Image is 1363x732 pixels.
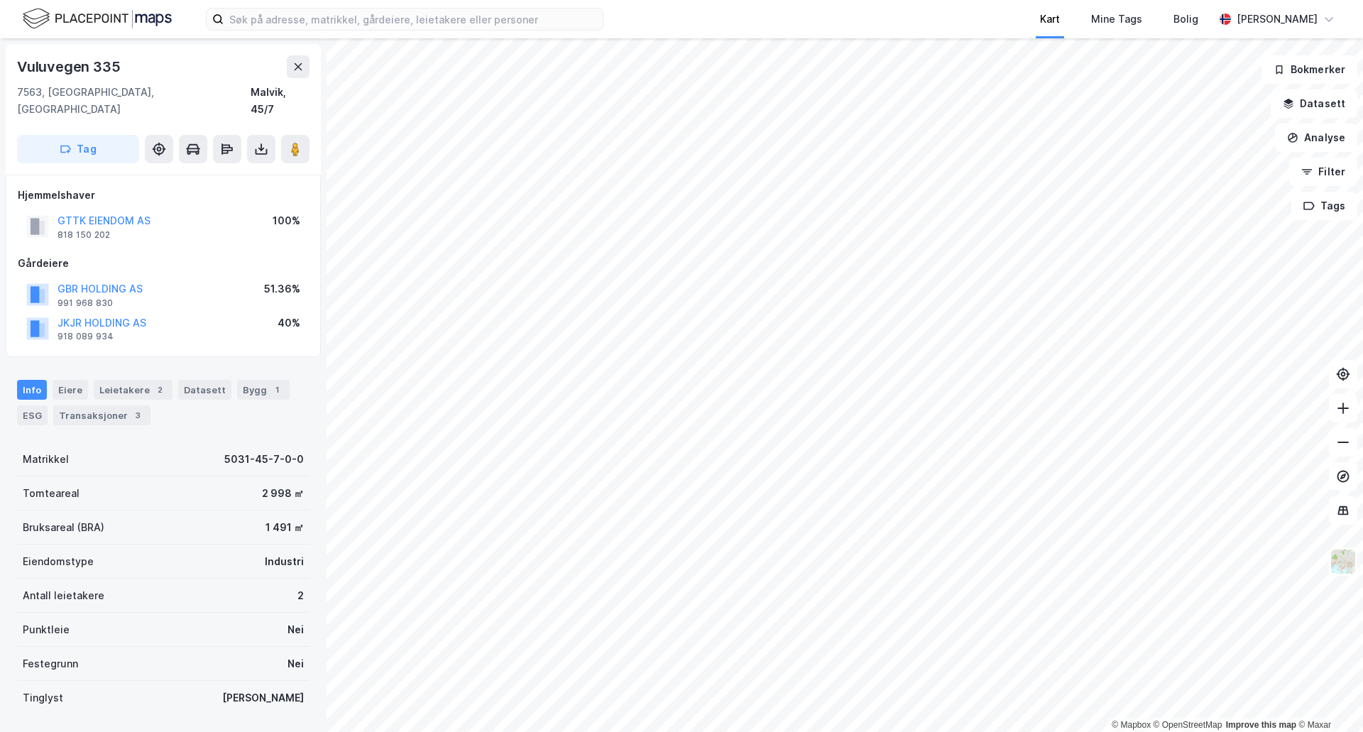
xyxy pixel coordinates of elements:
[18,255,309,272] div: Gårdeiere
[224,9,603,30] input: Søk på adresse, matrikkel, gårdeiere, leietakere eller personer
[1271,89,1357,118] button: Datasett
[53,405,150,425] div: Transaksjoner
[23,451,69,468] div: Matrikkel
[58,331,114,342] div: 918 089 934
[273,212,300,229] div: 100%
[23,6,172,31] img: logo.f888ab2527a4732fd821a326f86c7f29.svg
[1112,720,1151,730] a: Mapbox
[18,187,309,204] div: Hjemmelshaver
[153,383,167,397] div: 2
[265,553,304,570] div: Industri
[178,380,231,400] div: Datasett
[23,587,104,604] div: Antall leietakere
[23,519,104,536] div: Bruksareal (BRA)
[23,485,80,502] div: Tomteareal
[288,655,304,672] div: Nei
[1173,11,1198,28] div: Bolig
[224,451,304,468] div: 5031-45-7-0-0
[1237,11,1318,28] div: [PERSON_NAME]
[1040,11,1060,28] div: Kart
[262,485,304,502] div: 2 998 ㎡
[278,315,300,332] div: 40%
[264,280,300,297] div: 51.36%
[1291,192,1357,220] button: Tags
[266,519,304,536] div: 1 491 ㎡
[17,55,123,78] div: Vuluvegen 335
[23,553,94,570] div: Eiendomstype
[1226,720,1296,730] a: Improve this map
[17,135,139,163] button: Tag
[222,689,304,706] div: [PERSON_NAME]
[58,297,113,309] div: 991 968 830
[251,84,310,118] div: Malvik, 45/7
[23,621,70,638] div: Punktleie
[1289,158,1357,186] button: Filter
[1091,11,1142,28] div: Mine Tags
[58,229,110,241] div: 818 150 202
[17,84,251,118] div: 7563, [GEOGRAPHIC_DATA], [GEOGRAPHIC_DATA]
[17,380,47,400] div: Info
[297,587,304,604] div: 2
[1275,124,1357,152] button: Analyse
[270,383,284,397] div: 1
[23,655,78,672] div: Festegrunn
[1330,548,1357,575] img: Z
[131,408,145,422] div: 3
[288,621,304,638] div: Nei
[94,380,173,400] div: Leietakere
[53,380,88,400] div: Eiere
[1261,55,1357,84] button: Bokmerker
[1154,720,1222,730] a: OpenStreetMap
[17,405,48,425] div: ESG
[23,689,63,706] div: Tinglyst
[1292,664,1363,732] iframe: Chat Widget
[237,380,290,400] div: Bygg
[1292,664,1363,732] div: Kontrollprogram for chat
